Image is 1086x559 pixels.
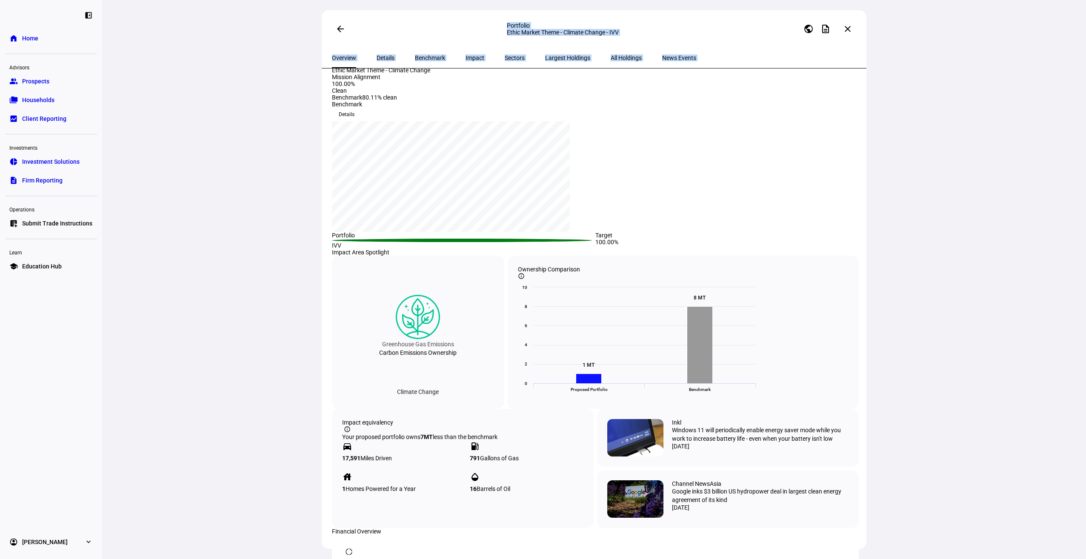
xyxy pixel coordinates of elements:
[9,176,18,185] eth-mat-symbol: description
[9,34,18,43] eth-mat-symbol: home
[5,203,97,215] div: Operations
[5,172,97,189] a: descriptionFirm Reporting
[362,94,397,101] span: 80.11% clean
[415,55,445,61] span: Benchmark
[672,487,849,504] div: Google inks $3 billion US hydropower deal in largest clean energy agreement of its kind
[84,11,93,20] eth-mat-symbol: left_panel_close
[332,101,859,108] div: Benchmark
[522,285,527,290] text: 10
[525,304,527,309] text: 8
[5,61,97,73] div: Advisors
[342,433,583,441] div: Your proposed portfolio owns
[332,94,362,101] span: Benchmark
[843,24,853,34] mat-icon: close
[672,480,721,487] div: Channel NewsAsia
[9,219,18,228] eth-mat-symbol: list_alt_add
[525,381,527,386] text: 0
[346,485,416,492] span: Homes Powered for a Year
[518,273,525,279] mat-icon: info_outline
[525,362,527,366] text: 2
[332,80,397,87] div: 100.00%
[470,455,480,462] strong: 791
[470,485,477,492] strong: 16
[607,419,663,456] img: 79dyCpaPEGrfb5QG5VbaoW-1280-80.jpg
[332,67,859,74] div: Ethic Market Theme - Climate Change
[332,242,595,249] div: IVV
[344,426,351,433] mat-icon: info_outline
[507,22,681,29] div: Portfolio
[332,87,397,94] div: Clean
[342,485,346,492] strong: 1
[396,295,440,339] img: climateChange.colored.svg
[525,342,527,347] text: 4
[525,323,527,328] text: 6
[505,55,525,61] span: Sectors
[689,387,711,392] text: Benchmark
[672,426,849,443] div: Windows 11 will periodically enable energy saver mode while you work to increase battery life - e...
[611,55,642,61] span: All Holdings
[672,504,849,511] div: [DATE]
[9,114,18,123] eth-mat-symbol: bid_landscape
[332,528,859,535] div: Financial Overview
[5,246,97,258] div: Learn
[332,55,356,61] span: Overview
[342,419,583,426] div: Impact equivalency
[433,434,497,440] span: less than the benchmark
[595,232,859,239] div: Target
[803,24,814,34] mat-icon: public
[672,443,849,450] div: [DATE]
[477,485,510,492] span: Barrels of Oil
[342,441,352,451] mat-icon: directions_car
[332,232,595,239] div: Portfolio
[5,73,97,90] a: groupProspects
[466,55,484,61] span: Impact
[470,472,480,482] mat-icon: opacity
[332,74,859,80] div: Mission Alignment
[84,538,93,546] eth-mat-symbol: expand_more
[470,441,480,451] mat-icon: local_gas_station
[507,29,681,36] div: Ethic Market Theme - Climate Change - IVV
[672,419,681,426] div: Inkl
[9,157,18,166] eth-mat-symbol: pie_chart
[694,295,706,301] text: 8 MT
[5,110,97,127] a: bid_landscapeClient Reporting
[9,77,18,86] eth-mat-symbol: group
[390,385,446,399] div: Climate Change
[332,108,361,121] button: Details
[595,239,859,249] div: 100.00%
[377,55,394,61] span: Details
[22,114,66,123] span: Client Reporting
[332,121,570,232] div: chart, 1 series
[518,266,849,273] div: Ownership Comparison
[332,249,859,256] div: Impact Area Spotlight
[22,219,92,228] span: Submit Trade Instructions
[424,434,433,440] span: MT
[607,480,663,518] img: 2025-07-15t172217z_2_lynxmpel6e0e1_rtroptp_3_eu-alphabet-antitrust.jpg
[583,362,595,368] text: 1 MT
[5,91,97,108] a: folder_copyHouseholds
[662,55,696,61] span: News Events
[22,77,49,86] span: Prospects
[22,157,80,166] span: Investment Solutions
[545,55,590,61] span: Largest Holdings
[22,96,54,104] span: Households
[820,24,831,34] mat-icon: description
[360,455,392,462] span: Miles Driven
[22,538,68,546] span: [PERSON_NAME]
[5,30,97,47] a: homeHome
[345,548,353,556] mat-icon: donut_large
[342,472,352,482] mat-icon: house
[342,455,360,462] strong: 17,591
[570,387,607,392] text: Proposed Portfolio
[9,262,18,271] eth-mat-symbol: school
[480,455,519,462] span: Gallons of Gas
[22,176,63,185] span: Firm Reporting
[9,96,18,104] eth-mat-symbol: folder_copy
[9,538,18,546] eth-mat-symbol: account_circle
[5,153,97,170] a: pie_chartInvestment Solutions
[335,24,346,34] mat-icon: arrow_back
[420,434,433,440] strong: 7
[5,141,97,153] div: Investments
[22,34,38,43] span: Home
[379,349,457,356] div: Carbon Emissions Ownership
